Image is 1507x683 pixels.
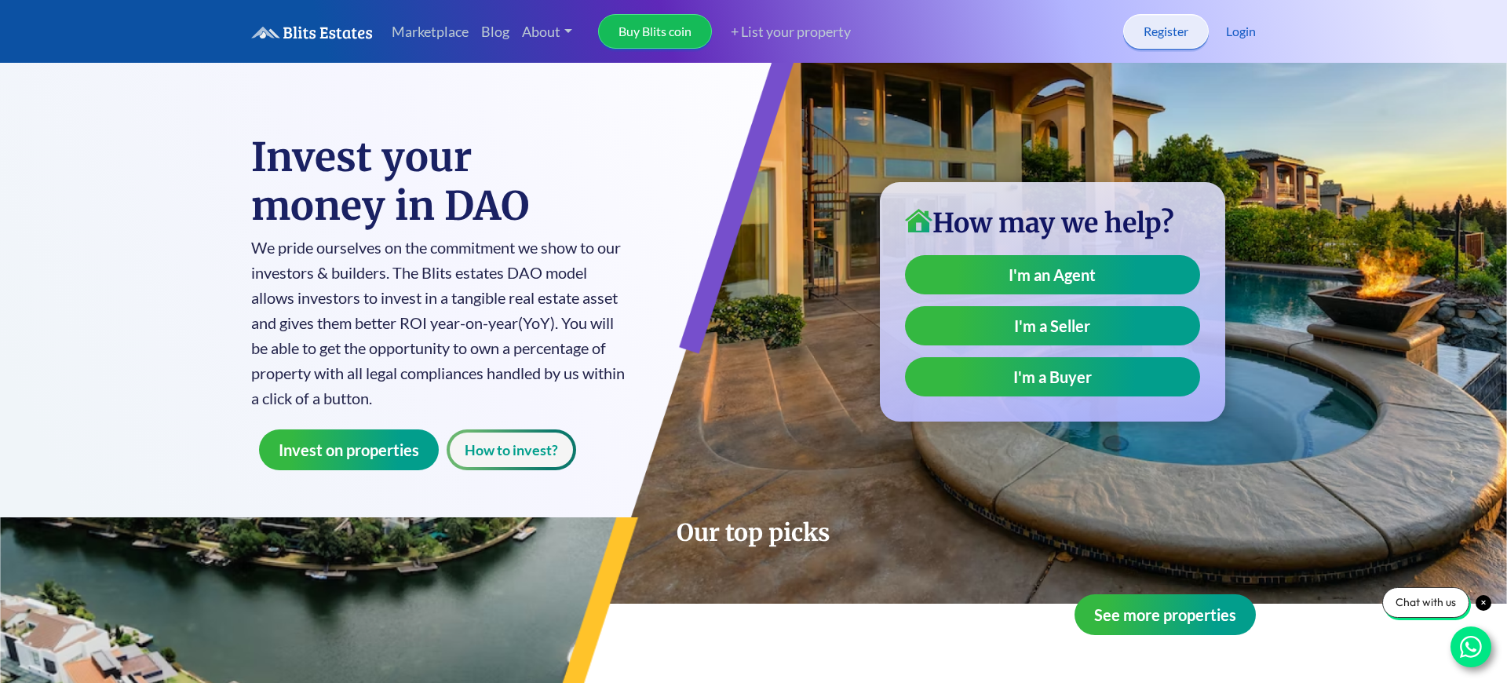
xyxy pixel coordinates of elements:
[1382,587,1469,618] div: Chat with us
[251,517,1256,547] h2: Our top picks
[251,235,628,411] p: We pride ourselves on the commitment we show to our investors & builders. The Blits estates DAO m...
[251,133,628,231] h1: Invest your money in DAO
[1123,14,1209,49] a: Register
[905,357,1200,396] a: I'm a Buyer
[516,15,578,49] a: About
[251,26,373,39] img: logo.6a08bd47fd1234313fe35534c588d03a.svg
[385,15,475,49] a: Marketplace
[1075,594,1256,635] button: See more properties
[475,15,516,49] a: Blog
[905,209,932,232] img: home-icon
[447,429,576,470] button: How to invest?
[905,306,1200,345] a: I'm a Seller
[1226,22,1256,41] a: Login
[598,14,712,49] a: Buy Blits coin
[905,207,1200,239] h3: How may we help?
[905,255,1200,294] a: I'm an Agent
[712,21,851,42] a: + List your property
[259,429,439,470] button: Invest on properties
